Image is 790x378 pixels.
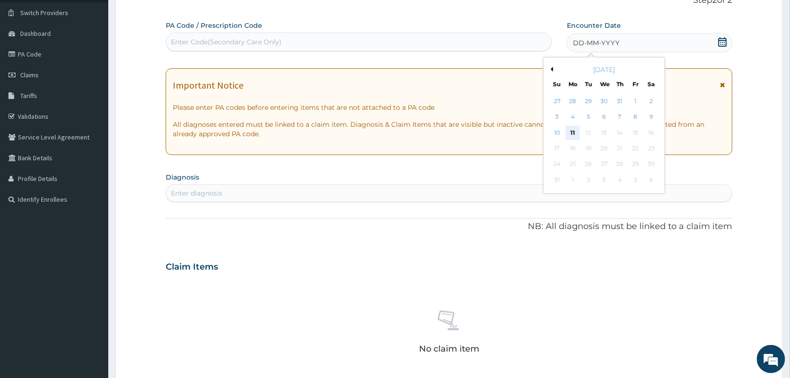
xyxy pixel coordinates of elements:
[166,21,262,30] label: PA Code / Prescription Code
[550,110,564,124] div: Choose Sunday, August 3rd, 2025
[582,126,596,140] div: Not available Tuesday, August 12th, 2025
[645,141,659,156] div: Not available Saturday, August 23rd, 2025
[566,110,580,124] div: Choose Monday, August 4th, 2025
[582,173,596,187] div: Not available Tuesday, September 2nd, 2025
[548,65,661,74] div: [DATE]
[171,189,222,198] div: Enter diagnosis
[645,157,659,172] div: Not available Saturday, August 30th, 2025
[566,157,580,172] div: Not available Monday, August 25th, 2025
[629,173,643,187] div: Not available Friday, September 5th, 2025
[20,91,37,100] span: Tariffs
[629,157,643,172] div: Not available Friday, August 29th, 2025
[645,126,659,140] div: Not available Saturday, August 16th, 2025
[173,80,243,90] h1: Important Notice
[597,126,612,140] div: Not available Wednesday, August 13th, 2025
[597,94,612,108] div: Choose Wednesday, July 30th, 2025
[5,257,179,290] textarea: Type your message and hit 'Enter'
[613,157,627,172] div: Not available Thursday, August 28th, 2025
[419,344,479,353] p: No claim item
[597,157,612,172] div: Not available Wednesday, August 27th, 2025
[648,80,656,88] div: Sa
[567,21,621,30] label: Encounter Date
[613,173,627,187] div: Not available Thursday, September 4th, 2025
[173,103,726,112] p: Please enter PA codes before entering items that are not attached to a PA code
[171,37,282,47] div: Enter Code(Secondary Care Only)
[613,110,627,124] div: Choose Thursday, August 7th, 2025
[20,29,51,38] span: Dashboard
[550,126,564,140] div: Choose Sunday, August 10th, 2025
[17,47,38,71] img: d_794563401_company_1708531726252_794563401
[166,173,199,182] label: Diagnosis
[597,110,612,124] div: Choose Wednesday, August 6th, 2025
[585,80,593,88] div: Tu
[645,110,659,124] div: Choose Saturday, August 9th, 2025
[582,157,596,172] div: Not available Tuesday, August 26th, 2025
[597,173,612,187] div: Not available Wednesday, September 3rd, 2025
[629,94,643,108] div: Choose Friday, August 1st, 2025
[20,71,39,79] span: Claims
[566,94,580,108] div: Choose Monday, July 28th, 2025
[632,80,640,88] div: Fr
[154,5,177,27] div: Minimize live chat window
[645,94,659,108] div: Choose Saturday, August 2nd, 2025
[645,173,659,187] div: Not available Saturday, September 6th, 2025
[613,141,627,156] div: Not available Thursday, August 21st, 2025
[573,38,620,48] span: DD-MM-YYYY
[566,126,580,140] div: Choose Monday, August 11th, 2025
[629,110,643,124] div: Choose Friday, August 8th, 2025
[173,120,726,139] p: All diagnoses entered must be linked to a claim item. Diagnosis & Claim Items that are visible bu...
[166,221,733,233] p: NB: All diagnosis must be linked to a claim item
[166,262,218,272] h3: Claim Items
[566,141,580,156] div: Not available Monday, August 18th, 2025
[550,94,564,108] div: Choose Sunday, July 27th, 2025
[582,94,596,108] div: Choose Tuesday, July 29th, 2025
[566,173,580,187] div: Not available Monday, September 1st, 2025
[550,157,564,172] div: Not available Sunday, August 24th, 2025
[55,119,130,214] span: We're online!
[597,141,612,156] div: Not available Wednesday, August 20th, 2025
[613,126,627,140] div: Not available Thursday, August 14th, 2025
[616,80,624,88] div: Th
[569,80,577,88] div: Mo
[600,80,608,88] div: We
[550,173,564,187] div: Not available Sunday, August 31st, 2025
[629,126,643,140] div: Not available Friday, August 15th, 2025
[20,8,68,17] span: Switch Providers
[613,94,627,108] div: Choose Thursday, July 31st, 2025
[629,141,643,156] div: Not available Friday, August 22nd, 2025
[549,94,659,188] div: month 2025-08
[550,141,564,156] div: Not available Sunday, August 17th, 2025
[49,53,158,65] div: Chat with us now
[582,141,596,156] div: Not available Tuesday, August 19th, 2025
[582,110,596,124] div: Choose Tuesday, August 5th, 2025
[553,80,561,88] div: Su
[548,67,553,72] button: Previous Month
